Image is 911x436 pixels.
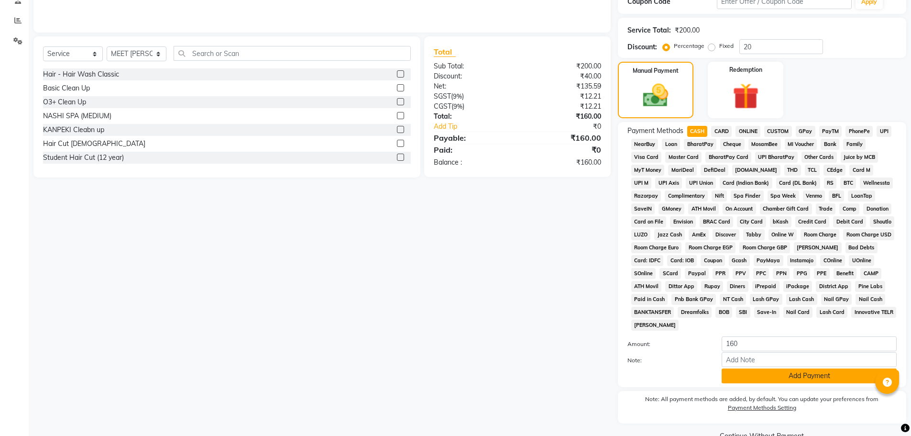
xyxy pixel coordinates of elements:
[627,42,657,52] div: Discount:
[814,268,830,279] span: PPE
[843,139,866,150] span: Family
[631,281,662,292] span: ATH Movil
[816,307,847,318] span: Lash Card
[665,190,708,201] span: Complimentary
[849,255,874,266] span: UOnline
[845,126,873,137] span: PhonePe
[631,268,656,279] span: SOnline
[754,255,783,266] span: PayMaya
[722,336,897,351] input: Amount
[665,281,697,292] span: Dittor App
[659,203,684,214] span: GMoney
[633,67,679,75] label: Manual Payment
[732,165,780,176] span: [DOMAIN_NAME]
[733,268,749,279] span: PPV
[674,42,704,50] label: Percentage
[821,139,839,150] span: Bank
[860,268,881,279] span: CAMP
[731,190,764,201] span: Spa Finder
[840,178,856,189] span: BTC
[753,268,769,279] span: PPC
[739,242,790,253] span: Room Charge GBP
[427,81,517,91] div: Net:
[848,190,875,201] span: LoanTap
[701,281,723,292] span: Rupay
[713,268,729,279] span: PPR
[631,229,651,240] span: LUZO
[743,229,765,240] span: Tabby
[748,139,781,150] span: MosamBee
[627,395,897,416] label: Note: All payment methods are added, by default. You can update your preferences from
[816,203,836,214] span: Trade
[43,111,111,121] div: NASHI SPA (MEDIUM)
[793,268,810,279] span: PPG
[678,307,712,318] span: Dreamfolks
[856,294,885,305] span: Nail Cash
[720,139,745,150] span: Cheque
[427,101,517,112] div: ( )
[849,165,873,176] span: Card M
[631,216,667,227] span: Card on File
[722,352,897,367] input: Add Note
[631,255,664,266] span: Card: IDFC
[427,122,532,132] a: Add Tip
[627,126,683,136] span: Payment Methods
[631,294,668,305] span: Paid in Cash
[801,229,839,240] span: Room Charge
[427,71,517,81] div: Discount:
[688,203,719,214] span: ATH Movil
[795,216,830,227] span: Credit Card
[729,255,750,266] span: Gcash
[750,294,782,305] span: Lash GPay
[860,178,893,189] span: Wellnessta
[843,229,894,240] span: Room Charge USD
[685,242,735,253] span: Room Charge EGP
[517,101,608,112] div: ₹12.21
[764,126,792,137] span: CUSTOM
[670,216,696,227] span: Envision
[719,42,734,50] label: Fixed
[427,91,517,101] div: ( )
[819,126,842,137] span: PayTM
[870,216,894,227] span: Shoutlo
[631,203,655,214] span: SaveIN
[768,190,799,201] span: Spa Week
[711,126,732,137] span: CARD
[662,139,680,150] span: Loan
[427,61,517,71] div: Sub Total:
[517,144,608,156] div: ₹0
[686,178,716,189] span: UPI Union
[720,294,746,305] span: NT Cash
[517,61,608,71] div: ₹200.00
[824,178,837,189] span: RS
[434,92,451,101] span: SGST
[427,112,517,122] div: Total:
[801,152,837,163] span: Other Cards
[43,83,90,93] div: Basic Clean Up
[453,92,462,100] span: 9%
[427,144,517,156] div: Paid:
[701,255,725,266] span: Coupon
[671,294,716,305] span: Pnb Bank GPay
[517,91,608,101] div: ₹12.21
[821,294,852,305] span: Nail GPay
[631,320,679,331] span: [PERSON_NAME]
[684,139,716,150] span: BharatPay
[533,122,608,132] div: ₹0
[689,229,709,240] span: AmEx
[627,25,671,35] div: Service Total:
[768,229,797,240] span: Online W
[43,69,119,79] div: Hair - Hair Wash Classic
[631,307,674,318] span: BANKTANSFER
[754,307,779,318] span: Save-In
[668,165,697,176] span: MariDeal
[760,203,812,214] span: Chamber Gift Card
[839,203,859,214] span: Comp
[724,80,767,112] img: _gift.svg
[784,165,801,176] span: THD
[820,255,845,266] span: COnline
[735,126,760,137] span: ONLINE
[752,281,779,292] span: iPrepaid
[517,157,608,168] div: ₹160.00
[736,307,750,318] span: SBI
